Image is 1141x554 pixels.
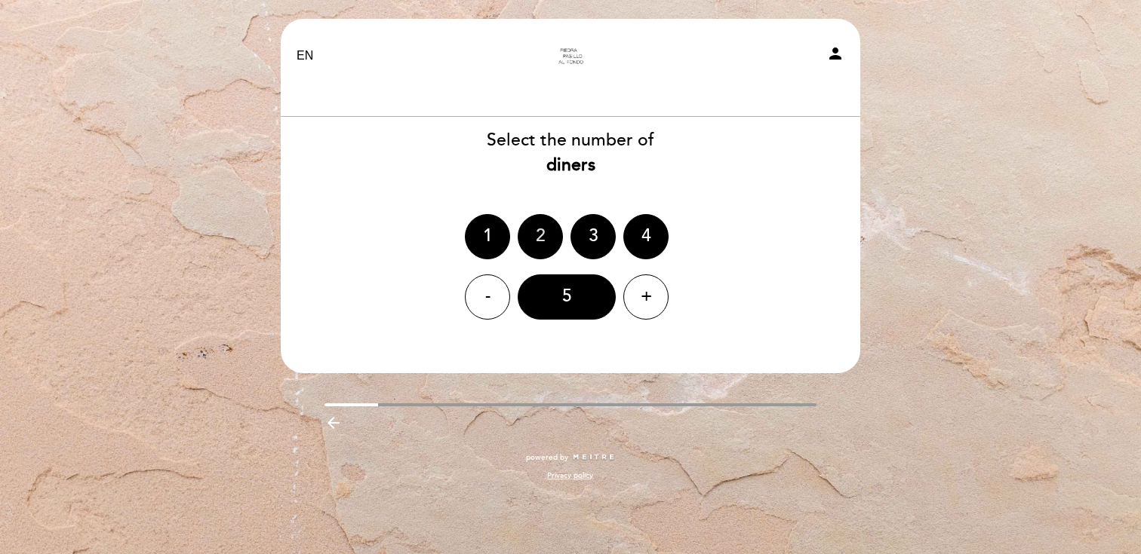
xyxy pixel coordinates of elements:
[526,452,568,463] span: powered by
[476,35,665,77] a: Piedra Pasillo
[570,214,616,259] div: 3
[623,214,669,259] div: 4
[518,214,563,259] div: 2
[465,274,510,320] div: -
[623,274,669,320] div: +
[280,128,861,178] div: Select the number of
[826,44,844,68] button: person
[826,44,844,63] i: person
[547,470,593,481] a: Privacy policy
[465,214,510,259] div: 1
[546,155,595,176] b: diners
[518,274,616,320] div: 5
[526,452,615,463] a: powered by
[572,454,615,461] img: MEITRE
[324,414,343,432] i: arrow_backward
